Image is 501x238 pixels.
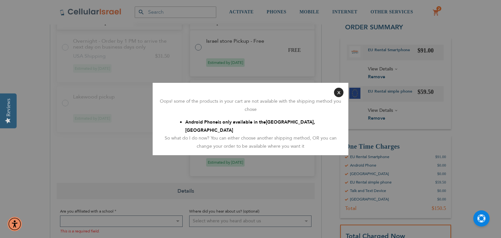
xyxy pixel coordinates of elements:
[158,134,343,150] div: So what do I do now? You can either choose another shipping method, OR you can change your order ...
[185,119,218,125] span: Android Phone
[6,98,11,116] div: Reviews
[185,119,315,133] span: [GEOGRAPHIC_DATA], [GEOGRAPHIC_DATA]
[8,217,22,231] div: Accessibility Menu
[218,119,266,125] span: is only available in the
[158,97,343,113] div: Oops! some of the products in your cart are not available with the shipping method you chose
